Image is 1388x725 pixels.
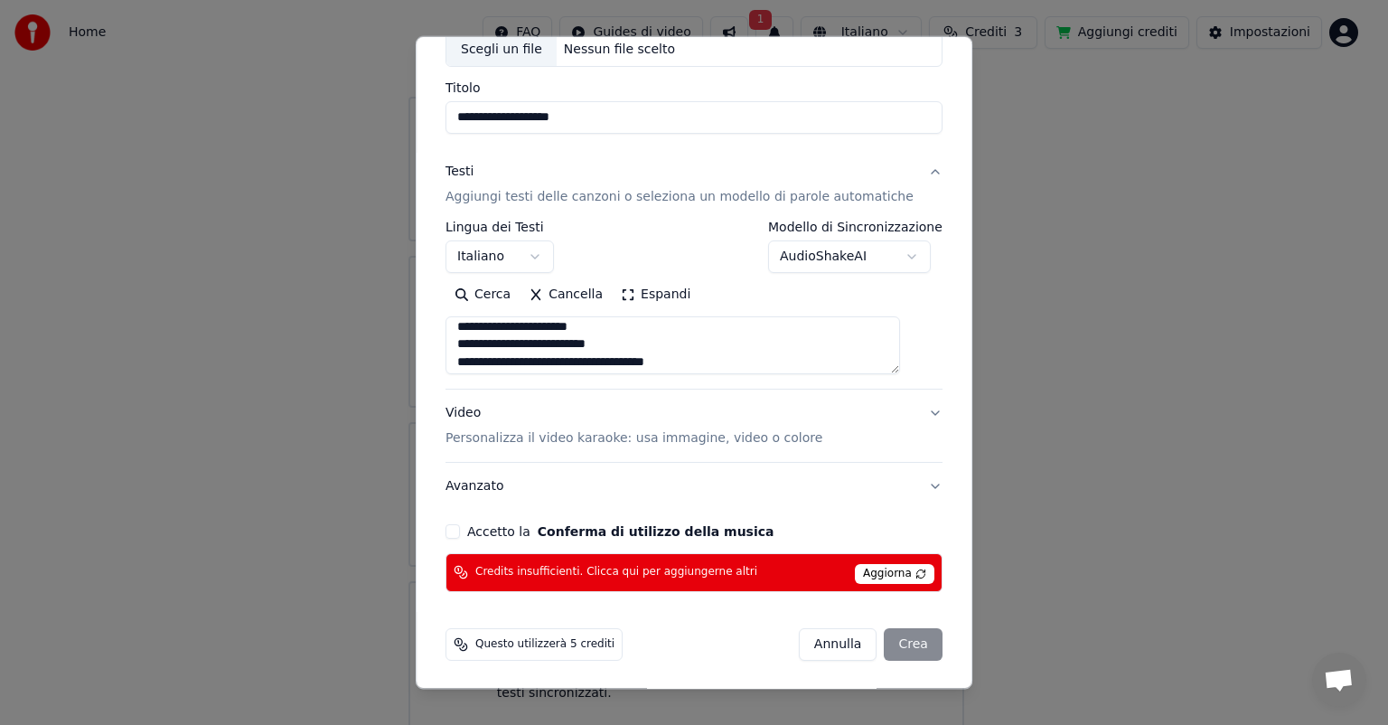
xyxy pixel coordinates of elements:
span: Aggiorna [855,564,934,584]
label: Accetto la [467,525,774,538]
button: Accetto la [538,525,774,538]
div: Testi [445,163,474,181]
label: Lingua dei Testi [445,221,554,233]
button: TestiAggiungi testi delle canzoni o seleziona un modello di parole automatiche [445,148,943,221]
div: TestiAggiungi testi delle canzoni o seleziona un modello di parole automatiche [445,221,943,389]
div: Nessun file scelto [557,41,682,59]
div: Scegli un file [446,33,557,66]
span: Credits insufficienti. Clicca qui per aggiungerne altri [475,565,757,579]
button: Espandi [612,280,699,309]
p: Personalizza il video karaoke: usa immagine, video o colore [445,429,822,447]
p: Aggiungi testi delle canzoni o seleziona un modello di parole automatiche [445,188,914,206]
button: VideoPersonalizza il video karaoke: usa immagine, video o colore [445,390,943,462]
button: Annulla [799,628,877,661]
button: Cerca [445,280,520,309]
div: Video [445,404,822,447]
button: Avanzato [445,463,943,510]
button: Cancella [520,280,612,309]
label: Modello di Sincronizzazione [768,221,943,233]
span: Questo utilizzerà 5 crediti [475,637,614,652]
label: Titolo [445,81,943,94]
